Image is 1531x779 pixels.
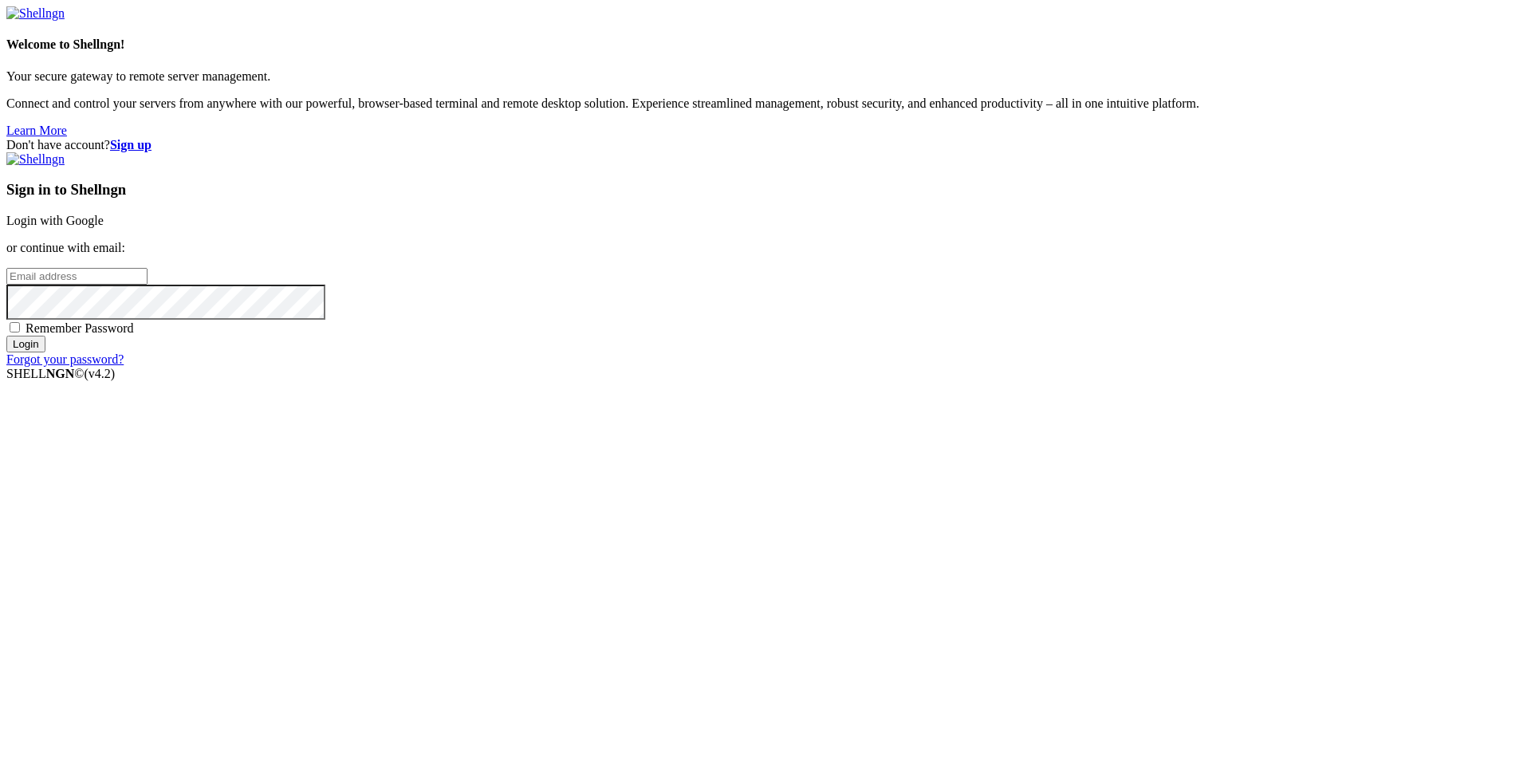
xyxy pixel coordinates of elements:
[6,268,148,285] input: Email address
[85,367,116,380] span: 4.2.0
[6,152,65,167] img: Shellngn
[6,37,1525,52] h4: Welcome to Shellngn!
[10,322,20,332] input: Remember Password
[6,367,115,380] span: SHELL ©
[6,124,67,137] a: Learn More
[6,241,1525,255] p: or continue with email:
[6,336,45,352] input: Login
[6,181,1525,199] h3: Sign in to Shellngn
[6,6,65,21] img: Shellngn
[6,69,1525,84] p: Your secure gateway to remote server management.
[6,138,1525,152] div: Don't have account?
[6,352,124,366] a: Forgot your password?
[6,214,104,227] a: Login with Google
[6,96,1525,111] p: Connect and control your servers from anywhere with our powerful, browser-based terminal and remo...
[110,138,152,151] a: Sign up
[26,321,134,335] span: Remember Password
[46,367,75,380] b: NGN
